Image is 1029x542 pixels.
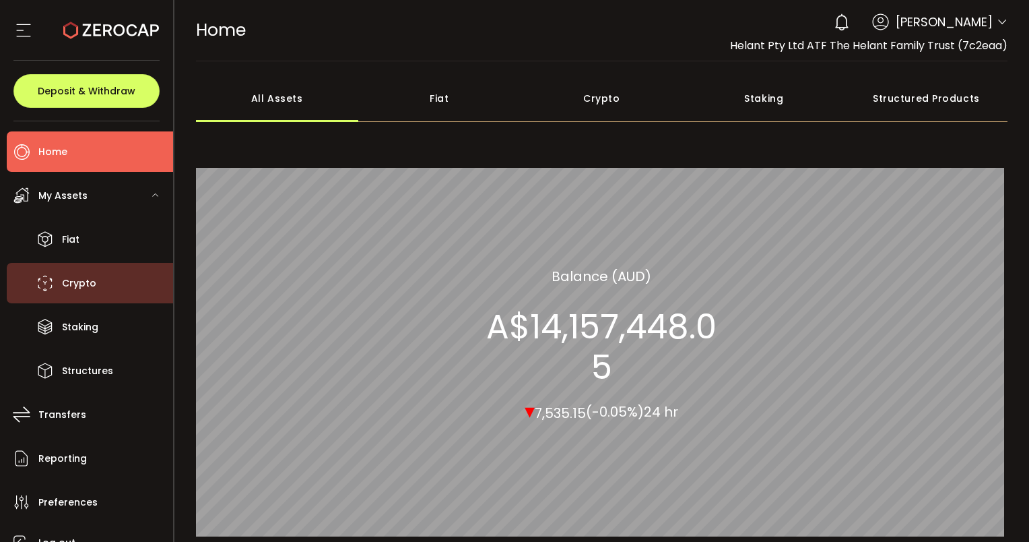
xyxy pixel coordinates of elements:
[644,402,678,421] span: 24 hr
[196,75,358,122] div: All Assets
[38,405,86,425] span: Transfers
[62,274,96,293] span: Crypto
[62,230,79,249] span: Fiat
[38,449,87,469] span: Reporting
[845,75,1007,122] div: Structured Products
[62,318,98,337] span: Staking
[521,75,683,122] div: Crypto
[196,18,246,42] span: Home
[525,396,535,425] span: ▾
[38,86,135,96] span: Deposit & Withdraw
[962,477,1029,542] iframe: Chat Widget
[358,75,521,122] div: Fiat
[62,361,113,381] span: Structures
[552,266,651,286] section: Balance (AUD)
[683,75,845,122] div: Staking
[13,74,160,108] button: Deposit & Withdraw
[38,142,67,162] span: Home
[730,38,1007,53] span: Helant Pty Ltd ATF The Helant Family Trust (7c2eaa)
[535,403,586,422] span: 7,535.15
[38,186,88,206] span: My Assets
[477,306,725,387] section: A$14,157,448.05
[586,402,644,421] span: (-0.05%)
[896,13,993,31] span: [PERSON_NAME]
[38,493,98,512] span: Preferences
